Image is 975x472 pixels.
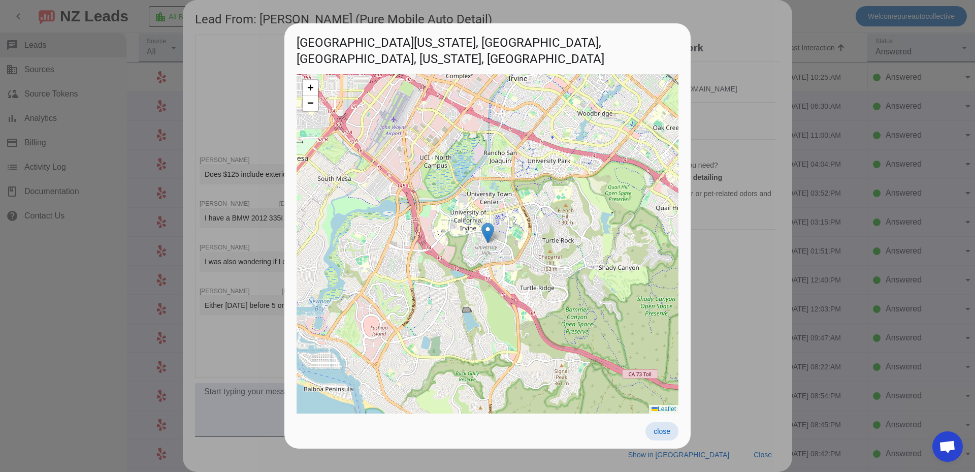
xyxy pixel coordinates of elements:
[645,422,678,440] button: close
[284,23,691,74] h1: [GEOGRAPHIC_DATA][US_STATE], [GEOGRAPHIC_DATA], [GEOGRAPHIC_DATA], [US_STATE], [GEOGRAPHIC_DATA]
[303,80,318,96] a: Zoom in
[932,431,963,462] div: Open chat
[481,223,494,243] img: Marker
[307,81,314,94] span: +
[303,96,318,111] a: Zoom out
[307,97,314,109] span: −
[654,427,670,435] span: close
[652,405,676,413] a: Leaflet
